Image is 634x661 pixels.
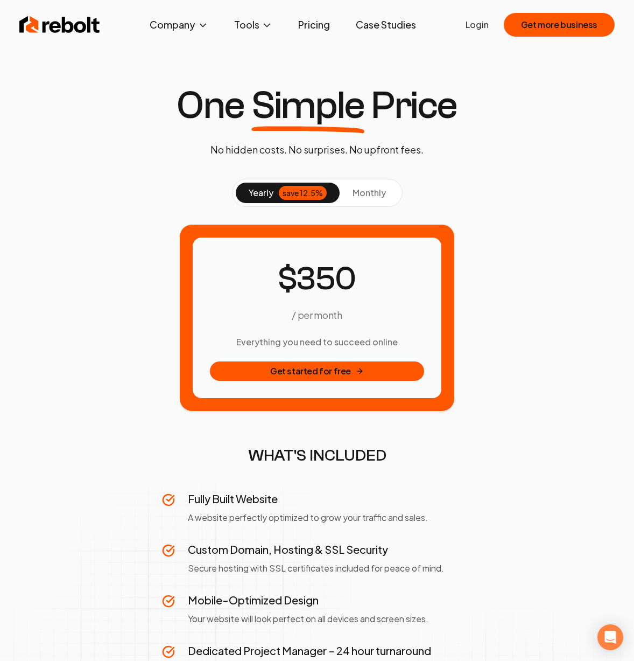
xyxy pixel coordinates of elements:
[347,14,425,36] a: Case Studies
[210,336,424,349] h3: Everything you need to succeed online
[226,14,281,36] button: Tools
[353,187,386,198] span: monthly
[597,624,623,650] div: Open Intercom Messenger
[292,308,342,323] p: / per month
[188,491,472,506] h3: Fully Built Website
[188,511,472,525] p: A website perfectly optimized to grow your traffic and sales.
[188,542,472,557] h3: Custom Domain, Hosting & SSL Security
[251,86,364,125] span: Simple
[19,14,100,36] img: Rebolt Logo
[188,612,472,626] p: Your website will look perfect on all devices and screen sizes.
[188,593,472,608] h3: Mobile-Optimized Design
[340,183,399,203] button: monthly
[162,446,472,465] h2: WHAT'S INCLUDED
[177,86,457,125] h1: One Price
[210,142,424,157] p: No hidden costs. No surprises. No upfront fees.
[290,14,339,36] a: Pricing
[141,14,217,36] button: Company
[188,643,472,658] h3: Dedicated Project Manager - 24 hour turnaround
[236,183,340,203] button: yearlysave 12.5%
[279,186,327,200] div: save 12.5%
[504,13,615,37] button: Get more business
[210,361,424,381] button: Get started for free
[188,561,472,575] p: Secure hosting with SSL certificates included for peace of mind.
[249,186,273,199] span: yearly
[466,18,489,31] a: Login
